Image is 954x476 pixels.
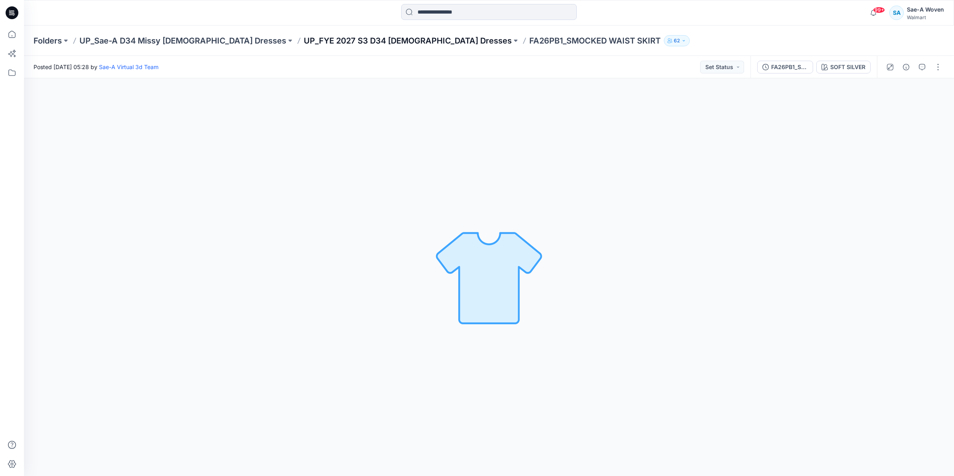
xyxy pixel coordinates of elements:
[34,63,158,71] span: Posted [DATE] 05:28 by
[771,63,808,71] div: FA26PB1_SOFT SILVER
[889,6,904,20] div: SA
[757,61,813,73] button: FA26PB1_SOFT SILVER
[907,5,944,14] div: Sae-A Woven
[433,221,545,333] img: No Outline
[830,63,865,71] div: SOFT SILVER
[79,35,286,46] a: UP_Sae-A D34 Missy [DEMOGRAPHIC_DATA] Dresses
[664,35,690,46] button: 62
[674,36,680,45] p: 62
[907,14,944,20] div: Walmart
[816,61,871,73] button: SOFT SILVER
[529,35,661,46] p: FA26PB1_SMOCKED WAIST SKIRT
[99,63,158,70] a: Sae-A Virtual 3d Team
[34,35,62,46] a: Folders
[900,61,912,73] button: Details
[873,7,885,13] span: 99+
[304,35,512,46] a: UP_FYE 2027 S3 D34 [DEMOGRAPHIC_DATA] Dresses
